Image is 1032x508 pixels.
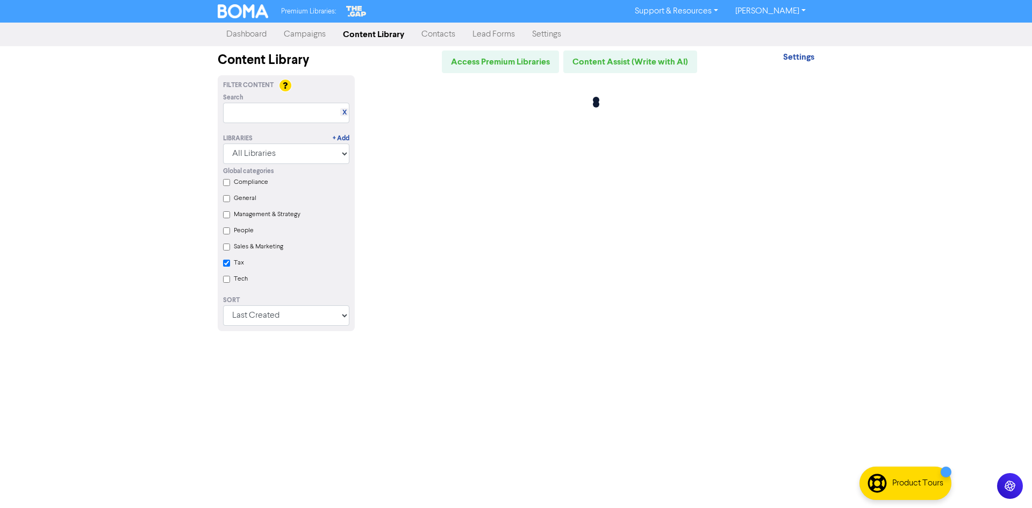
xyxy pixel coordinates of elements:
[223,296,349,305] div: Sort
[234,242,283,252] label: Sales & Marketing
[783,52,814,62] strong: Settings
[333,134,349,144] a: + Add
[234,194,256,203] label: General
[275,24,334,45] a: Campaigns
[345,4,368,18] img: The Gap
[464,24,524,45] a: Lead Forms
[218,24,275,45] a: Dashboard
[223,93,243,103] span: Search
[218,4,268,18] img: BOMA Logo
[342,109,347,117] a: X
[413,24,464,45] a: Contacts
[234,210,300,219] label: Management & Strategy
[218,51,355,70] div: Content Library
[234,258,244,268] label: Tax
[223,167,349,176] div: Global categories
[783,53,814,62] a: Settings
[234,274,248,284] label: Tech
[223,134,253,144] div: Libraries
[223,81,349,90] div: Filter Content
[281,8,336,15] span: Premium Libraries:
[563,51,697,73] a: Content Assist (Write with AI)
[334,24,413,45] a: Content Library
[727,3,814,20] a: [PERSON_NAME]
[234,177,268,187] label: Compliance
[234,226,254,235] label: People
[978,456,1032,508] iframe: Chat Widget
[524,24,570,45] a: Settings
[626,3,727,20] a: Support & Resources
[442,51,559,73] a: Access Premium Libraries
